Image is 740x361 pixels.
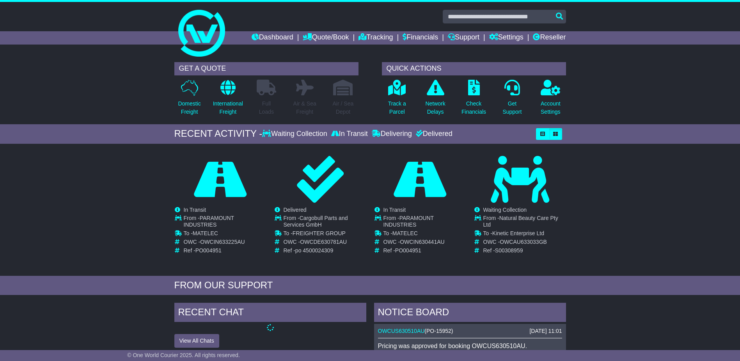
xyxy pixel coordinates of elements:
div: [DATE] 11:01 [529,328,562,334]
span: po 4500024309 [295,247,333,254]
span: MATELEC [392,230,418,236]
span: PARAMOUNT INDUSTRIES [383,215,434,228]
span: Kinetic Enterprise Ltd [492,230,544,236]
p: Track a Parcel [388,100,406,116]
td: From - [383,215,466,230]
p: Air / Sea Depot [333,100,354,116]
td: Ref - [184,247,266,254]
p: Network Delays [425,100,445,116]
span: PO004951 [195,247,222,254]
div: FROM OUR SUPPORT [174,280,566,291]
div: NOTICE BOARD [374,303,566,324]
td: From - [184,215,266,230]
td: OWC - [483,239,566,247]
a: Reseller [533,31,566,45]
div: ( ) [378,328,562,334]
div: In Transit [329,130,370,138]
span: MATELEC [193,230,218,236]
a: CheckFinancials [461,79,486,120]
span: Waiting Collection [483,207,527,213]
span: OWCIN633225AU [200,239,245,245]
div: RECENT CHAT [174,303,366,324]
a: Settings [489,31,524,45]
span: OWCDE630781AU [300,239,347,245]
td: To - [284,230,366,239]
td: OWC - [284,239,366,247]
div: Waiting Collection [262,130,329,138]
span: PO004951 [395,247,421,254]
a: GetSupport [502,79,522,120]
div: Delivering [370,130,414,138]
a: Quote/Book [303,31,349,45]
td: To - [483,230,566,239]
a: Financials [403,31,438,45]
span: S00308959 [495,247,523,254]
span: Delivered [284,207,307,213]
a: Track aParcel [388,79,406,120]
td: OWC - [184,239,266,247]
td: To - [184,230,266,239]
p: Get Support [502,100,522,116]
span: In Transit [184,207,206,213]
p: Air & Sea Freight [293,100,316,116]
a: OWCUS630510AU [378,328,425,334]
p: Domestic Freight [178,100,201,116]
span: In Transit [383,207,406,213]
div: Delivered [414,130,453,138]
td: Ref - [284,247,366,254]
td: Ref - [483,247,566,254]
td: From - [483,215,566,230]
span: Cargobull Parts and Services GmbH [284,215,348,228]
span: OWCIN630441AU [400,239,444,245]
a: Dashboard [252,31,293,45]
p: Check Financials [461,100,486,116]
div: GET A QUOTE [174,62,358,75]
p: International Freight [213,100,243,116]
span: PARAMOUNT INDUSTRIES [184,215,234,228]
p: Full Loads [257,100,276,116]
a: Tracking [358,31,393,45]
td: OWC - [383,239,466,247]
a: DomesticFreight [177,79,201,120]
p: Account Settings [541,100,561,116]
td: From - [284,215,366,230]
span: OWCAU633033GB [500,239,547,245]
td: To - [383,230,466,239]
a: NetworkDelays [425,79,445,120]
a: AccountSettings [540,79,561,120]
td: Ref - [383,247,466,254]
span: FREIGHTER GROUP [293,230,346,236]
div: RECENT ACTIVITY - [174,128,263,139]
span: © One World Courier 2025. All rights reserved. [127,352,240,358]
p: Pricing was approved for booking OWCUS630510AU. [378,342,562,350]
button: View All Chats [174,334,219,348]
span: PO-15952 [426,328,451,334]
span: Natural Beauty Care Pty Ltd [483,215,558,228]
a: Support [448,31,479,45]
div: QUICK ACTIONS [382,62,566,75]
a: InternationalFreight [213,79,243,120]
